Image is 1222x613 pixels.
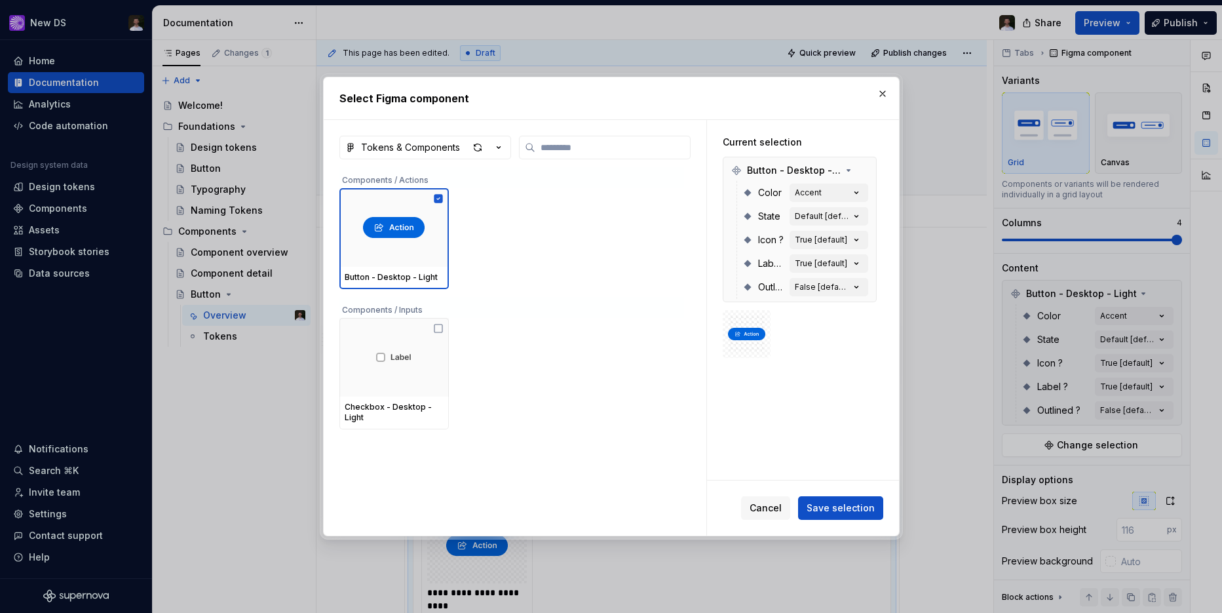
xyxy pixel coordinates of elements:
span: Label ? [758,257,784,270]
button: Default [default] [790,207,868,226]
button: Cancel [741,496,790,520]
button: True [default] [790,254,868,273]
div: False [default] [795,282,850,292]
span: Outlined ? [758,281,784,294]
div: Current selection [723,136,877,149]
div: Button - Desktop - Light [726,160,873,181]
span: Icon ? [758,233,784,247]
div: Checkbox - Desktop - Light [345,402,444,423]
div: Default [default] [795,211,850,222]
div: Accent [795,188,822,198]
button: Accent [790,184,868,202]
span: State [758,210,780,223]
span: Save selection [807,502,875,515]
span: Color [758,186,782,199]
div: True [default] [795,258,847,269]
button: Save selection [798,496,883,520]
span: Button - Desktop - Light [747,164,842,177]
div: Tokens & Components [361,141,460,154]
button: True [default] [790,231,868,249]
div: Components / Inputs [339,297,684,318]
div: Button - Desktop - Light [345,272,444,283]
div: Components / Actions [339,167,684,188]
div: True [default] [795,235,847,245]
button: Tokens & Components [339,136,511,159]
button: False [default] [790,278,868,296]
h2: Select Figma component [339,90,883,106]
span: Cancel [750,502,782,515]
